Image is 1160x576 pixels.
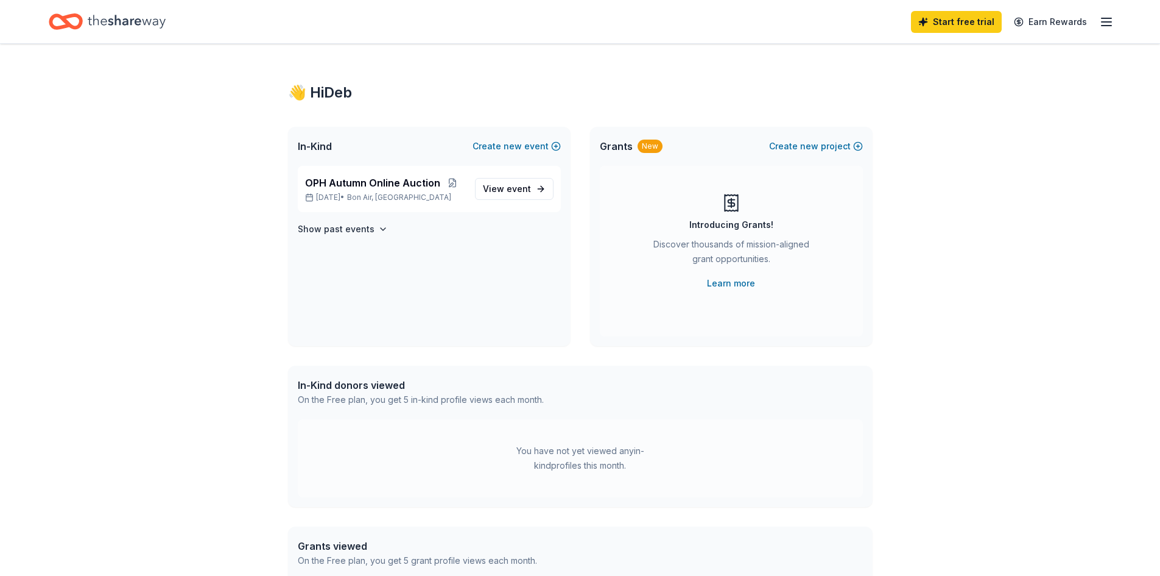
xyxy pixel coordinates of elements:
span: OPH Autumn Online Auction [305,176,440,190]
div: 👋 Hi Deb [288,83,873,102]
a: Start free trial [911,11,1002,33]
p: [DATE] • [305,193,465,202]
button: Createnewproject [769,139,863,154]
a: Home [49,7,166,36]
div: Introducing Grants! [689,218,773,232]
button: Createnewevent [473,139,561,154]
span: Bon Air, [GEOGRAPHIC_DATA] [347,193,451,202]
button: Show past events [298,222,388,236]
span: new [504,139,522,154]
span: In-Kind [298,139,332,154]
div: In-Kind donors viewed [298,378,544,393]
div: On the Free plan, you get 5 grant profile views each month. [298,553,537,568]
a: View event [475,178,554,200]
h4: Show past events [298,222,374,236]
span: event [507,183,531,194]
span: new [800,139,818,154]
span: Grants [600,139,633,154]
span: View [483,182,531,196]
div: Grants viewed [298,539,537,553]
div: New [638,140,663,153]
div: Discover thousands of mission-aligned grant opportunities. [649,237,814,271]
a: Earn Rewards [1007,11,1094,33]
a: Learn more [707,276,755,291]
div: On the Free plan, you get 5 in-kind profile views each month. [298,393,544,407]
div: You have not yet viewed any in-kind profiles this month. [504,444,656,473]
